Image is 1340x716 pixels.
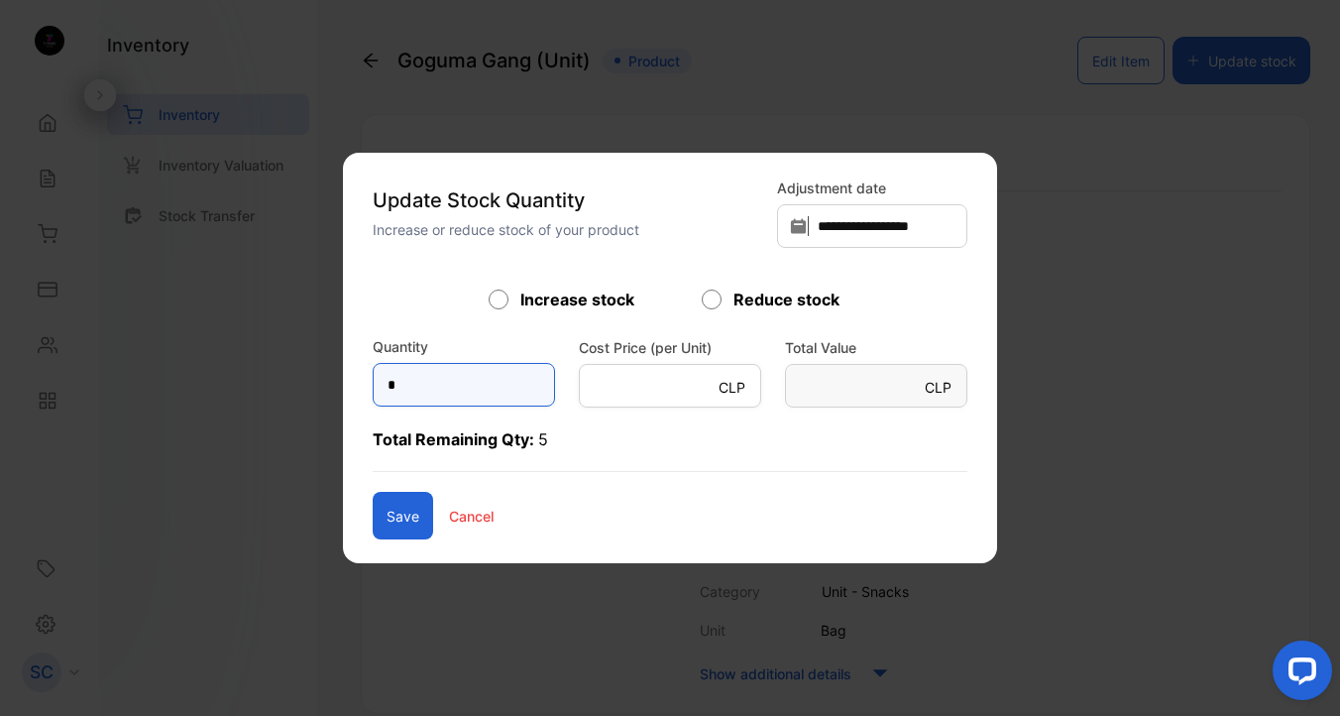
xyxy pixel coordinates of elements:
label: Cost Price (per Unit) [579,337,761,358]
p: CLP [925,377,951,398]
label: Total Value [785,337,967,358]
p: Cancel [449,506,494,527]
label: Adjustment date [777,178,967,198]
span: 5 [538,429,548,449]
iframe: LiveChat chat widget [1257,633,1340,716]
p: Increase or reduce stock of your product [373,219,765,240]
button: Save [373,492,433,539]
label: Quantity [373,336,428,357]
label: Increase stock [520,288,634,311]
p: Update Stock Quantity [373,185,765,215]
p: Total Remaining Qty: [373,427,967,472]
p: CLP [719,377,745,398]
label: Reduce stock [733,288,839,311]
